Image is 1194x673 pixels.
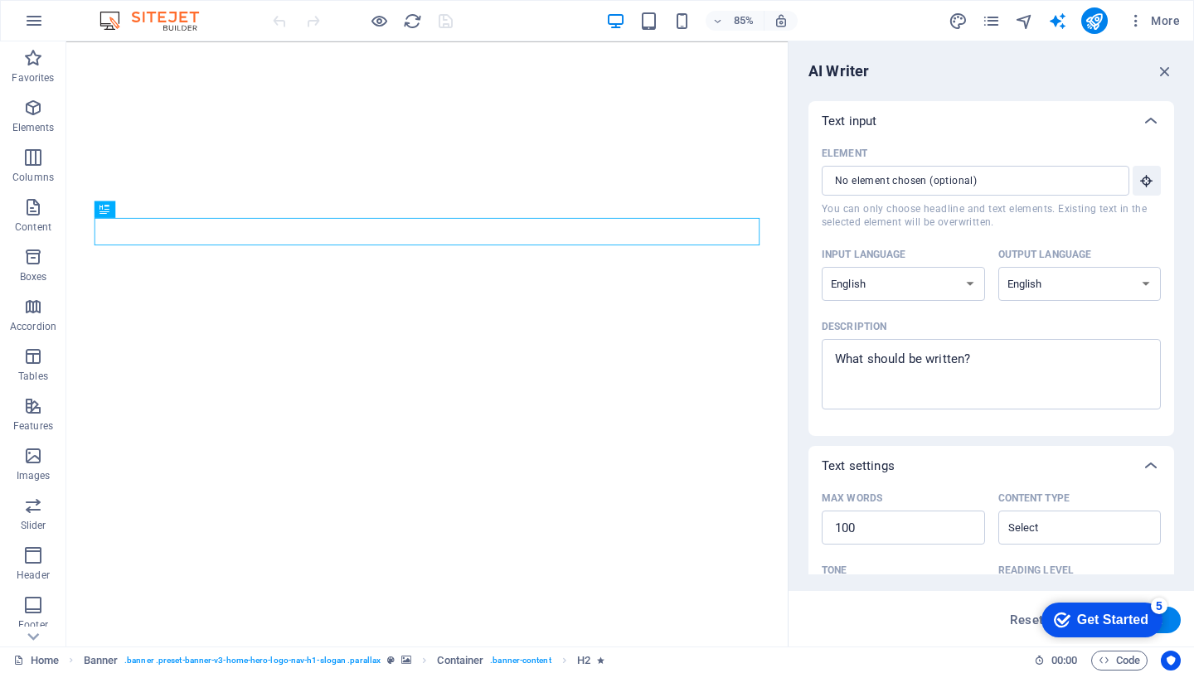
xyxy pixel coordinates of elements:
[20,270,47,283] p: Boxes
[402,11,422,31] button: reload
[998,248,1092,261] p: Output language
[1001,607,1052,633] button: Reset
[998,491,1070,505] p: Content type
[18,370,48,383] p: Tables
[808,61,869,81] h6: AI Writer
[84,651,119,671] span: Click to select. Double-click to edit
[1015,11,1035,31] button: navigator
[13,8,134,43] div: Get Started 5 items remaining, 0% complete
[437,651,483,671] span: Click to select. Double-click to edit
[21,519,46,532] p: Slider
[808,101,1174,141] div: Text input
[1003,516,1129,540] input: Content typeClear
[12,121,55,134] p: Elements
[1121,7,1187,34] button: More
[822,248,906,261] p: Input language
[774,13,789,28] i: On resize automatically adjust zoom level to fit chosen device.
[49,18,120,33] div: Get Started
[949,11,968,31] button: design
[822,166,1118,196] input: ElementYou can only choose headline and text elements. Existing text in the selected element will...
[1048,12,1067,31] i: AI Writer
[123,3,139,20] div: 5
[10,320,56,333] p: Accordion
[18,618,48,632] p: Footer
[830,347,1153,401] textarea: Description
[15,220,51,234] p: Content
[1161,651,1181,671] button: Usercentrics
[13,419,53,433] p: Features
[808,141,1174,436] div: Text input
[822,564,847,577] p: Tone
[17,469,51,482] p: Images
[84,651,605,671] nav: breadcrumb
[387,656,395,665] i: This element is a customizable preset
[730,11,757,31] h6: 85%
[1085,12,1104,31] i: Publish
[12,71,54,85] p: Favorites
[13,651,59,671] a: Click to cancel selection. Double-click to open Pages
[490,651,551,671] span: . banner-content
[1034,651,1078,671] h6: Session time
[1063,654,1065,666] span: :
[822,320,886,333] p: Description
[1091,651,1148,671] button: Code
[1128,12,1180,29] span: More
[949,12,968,31] i: Design (Ctrl+Alt+Y)
[1051,651,1077,671] span: 00 00
[998,267,1162,301] select: Output language
[822,491,882,505] p: Max words
[822,458,895,474] p: Text settings
[706,11,764,31] button: 85%
[1099,651,1140,671] span: Code
[1081,7,1108,34] button: publish
[17,569,50,582] p: Header
[808,446,1174,486] div: Text settings
[998,564,1074,577] p: Reading level
[401,656,411,665] i: This element contains a background
[369,11,389,31] button: Click here to leave preview mode and continue editing
[822,267,985,301] select: Input language
[822,202,1161,229] span: You can only choose headline and text elements. Existing text in the selected element will be ove...
[12,171,54,184] p: Columns
[403,12,422,31] i: Reload page
[124,651,381,671] span: . banner .preset-banner-v3-home-hero-logo-nav-h1-slogan .parallax
[982,11,1002,31] button: pages
[1048,11,1068,31] button: text_generator
[1010,613,1043,627] span: Reset
[95,11,220,31] img: Editor Logo
[1133,166,1161,196] button: ElementYou can only choose headline and text elements. Existing text in the selected element will...
[577,651,590,671] span: Click to select. Double-click to edit
[822,511,985,545] input: Max words
[597,656,604,665] i: Element contains an animation
[822,113,876,129] p: Text input
[822,147,867,160] p: Element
